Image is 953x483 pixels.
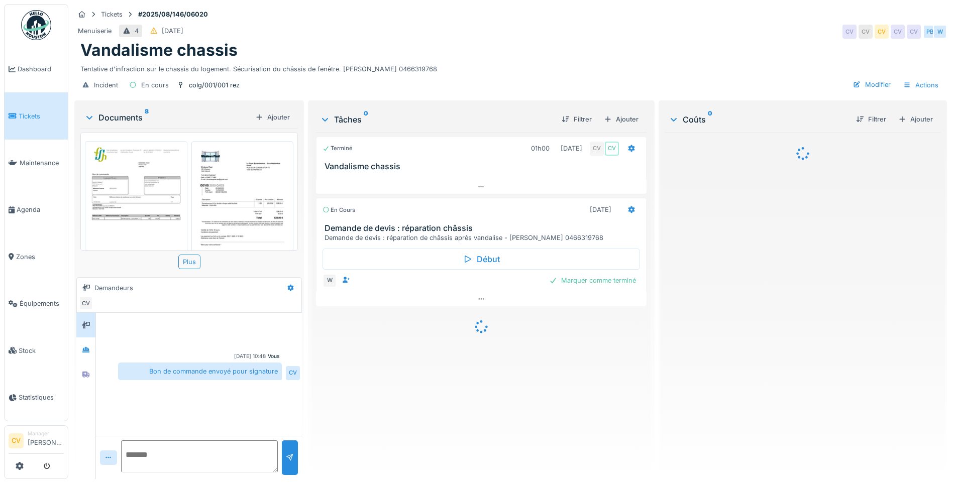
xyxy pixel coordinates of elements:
[94,283,133,293] div: Demandeurs
[842,25,857,39] div: CV
[286,366,300,380] div: CV
[849,78,895,91] div: Modifier
[178,255,200,269] div: Plus
[605,142,619,156] div: CV
[189,80,240,90] div: colg/001/001 rez
[323,274,337,288] div: W
[79,296,93,310] div: CV
[852,112,890,126] div: Filtrer
[600,112,643,126] div: Ajouter
[323,206,355,214] div: En cours
[875,25,889,39] div: CV
[18,64,64,74] span: Dashboard
[16,252,64,262] span: Zones
[19,346,64,355] span: Stock
[78,26,112,36] div: Menuiserie
[94,80,118,90] div: Incident
[933,25,947,39] div: W
[135,26,139,36] div: 4
[9,430,64,454] a: CV Manager[PERSON_NAME]
[5,280,68,327] a: Équipements
[323,144,353,153] div: Terminé
[20,158,64,168] span: Maintenance
[669,113,848,126] div: Coûts
[9,433,24,448] li: CV
[80,60,941,74] div: Tentative d'infraction sur le chassis du logement. Sécurisation du châssis de fenêtre. [PERSON_NA...
[5,46,68,92] a: Dashboard
[545,274,640,287] div: Marquer comme terminé
[894,112,937,126] div: Ajouter
[28,430,64,437] div: Manager
[531,144,550,153] div: 01h00
[145,111,149,124] sup: 8
[21,10,51,40] img: Badge_color-CXgf-gQk.svg
[5,233,68,280] a: Zones
[323,249,640,270] div: Début
[194,144,291,281] img: hcctng4k26gpjwmpouj62q2efwlz
[5,374,68,421] a: Statistiques
[80,41,238,60] h1: Vandalisme chassis
[5,186,68,233] a: Agenda
[162,26,183,36] div: [DATE]
[558,112,596,126] div: Filtrer
[251,110,294,124] div: Ajouter
[17,205,64,214] span: Agenda
[134,10,212,19] strong: #2025/08/146/06020
[5,92,68,139] a: Tickets
[325,233,642,243] div: Demande de devis : réparation de châssis après vandalise - [PERSON_NAME] 0466319768
[234,352,266,360] div: [DATE] 10:48
[28,430,64,451] li: [PERSON_NAME]
[20,299,64,308] span: Équipements
[907,25,921,39] div: CV
[590,205,611,214] div: [DATE]
[320,113,554,126] div: Tâches
[101,10,123,19] div: Tickets
[899,78,943,92] div: Actions
[891,25,905,39] div: CV
[19,393,64,402] span: Statistiques
[87,144,185,281] img: v9tmv4ns8k8udtko8oqnbgwppxat
[5,327,68,374] a: Stock
[5,140,68,186] a: Maintenance
[364,113,368,126] sup: 0
[590,142,604,156] div: CV
[118,363,282,380] div: Bon de commande envoyé pour signature
[84,111,251,124] div: Documents
[325,162,642,171] h3: Vandalisme chassis
[268,352,280,360] div: Vous
[859,25,873,39] div: CV
[708,113,712,126] sup: 0
[923,25,937,39] div: PB
[19,111,64,121] span: Tickets
[561,144,582,153] div: [DATE]
[141,80,169,90] div: En cours
[325,223,642,233] h3: Demande de devis : réparation châssis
